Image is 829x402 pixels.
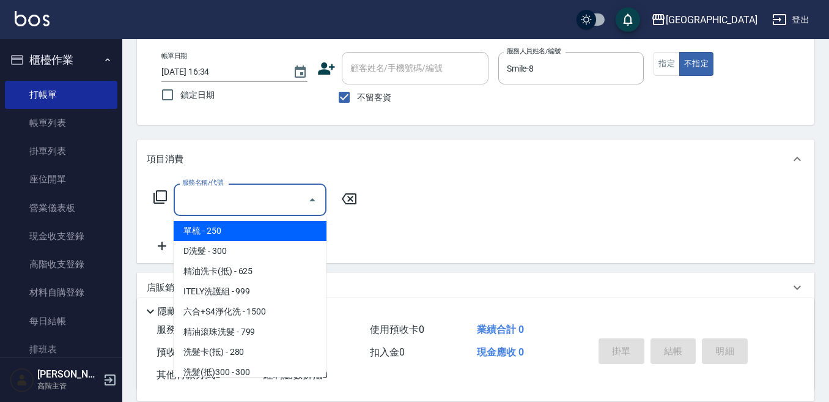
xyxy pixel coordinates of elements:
button: 不指定 [679,52,713,76]
a: 營業儀表板 [5,194,117,222]
a: 排班表 [5,335,117,363]
span: D洗髮 - 300 [174,241,326,261]
button: save [616,7,640,32]
a: 打帳單 [5,81,117,109]
img: Logo [15,11,50,26]
span: 業績合計 0 [477,324,524,335]
a: 材料自購登錄 [5,278,117,307]
button: 指定 [654,52,680,76]
button: 櫃檯作業 [5,44,117,76]
button: Close [303,190,322,210]
a: 現金收支登錄 [5,222,117,250]
a: 掛單列表 [5,137,117,165]
span: 不留客資 [357,91,391,104]
button: Choose date, selected date is 2025-09-26 [286,58,315,87]
div: 項目消費 [137,140,814,179]
a: 每日結帳 [5,307,117,335]
button: 登出 [767,9,814,31]
span: 扣入金 0 [370,346,405,358]
input: YYYY/MM/DD hh:mm [161,62,281,82]
button: [GEOGRAPHIC_DATA] [646,7,762,32]
span: 精油洗卡(抵) - 625 [174,261,326,281]
label: 帳單日期 [161,51,187,61]
span: 洗髮卡(抵) - 280 [174,342,326,362]
a: 帳單列表 [5,109,117,137]
label: 服務人員姓名/編號 [507,47,561,56]
span: 使用預收卡 0 [370,324,424,335]
a: 高階收支登錄 [5,250,117,278]
span: ITELY洗護組 - 999 [174,281,326,302]
span: 單梳 - 250 [174,221,326,241]
a: 座位開單 [5,165,117,193]
p: 隱藏業績明細 [158,305,213,318]
span: 洗髮(抵)300 - 300 [174,362,326,382]
div: 店販銷售 [137,273,814,302]
span: 現金應收 0 [477,346,524,358]
h5: [PERSON_NAME] [37,368,100,381]
div: [GEOGRAPHIC_DATA] [666,12,757,28]
p: 高階主管 [37,381,100,392]
span: 精油滾珠洗髮 - 799 [174,322,326,342]
span: 鎖定日期 [180,89,215,102]
img: Person [10,368,34,392]
p: 項目消費 [147,153,183,166]
span: 其他付款方式 0 [157,369,221,381]
span: 服務消費 0 [157,324,201,335]
span: 預收卡販賣 0 [157,346,211,358]
label: 服務名稱/代號 [182,178,223,187]
p: 店販銷售 [147,281,183,294]
span: 六合+S4淨化洗 - 1500 [174,302,326,322]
